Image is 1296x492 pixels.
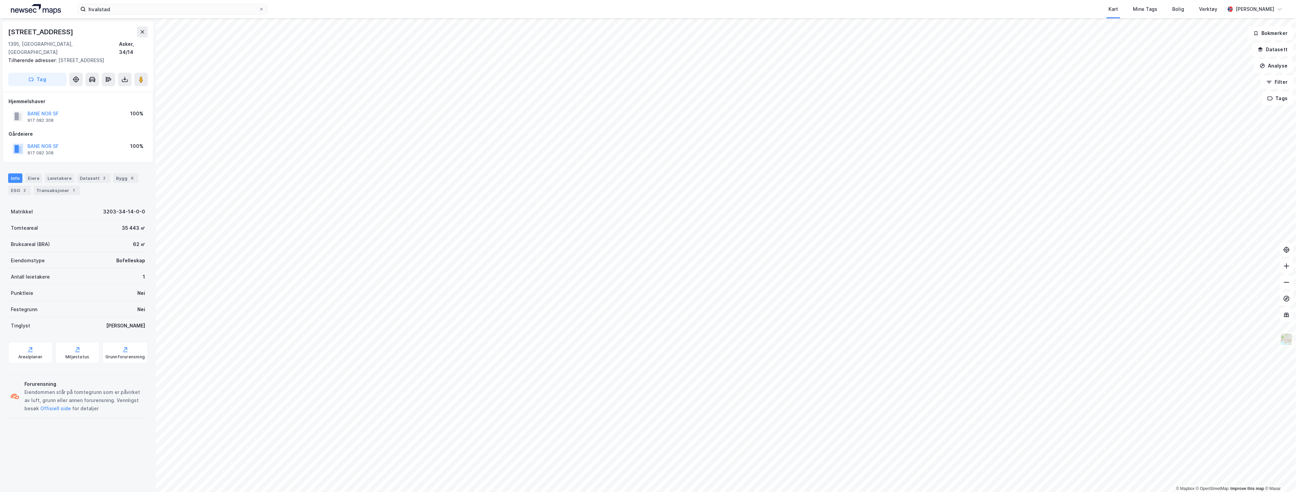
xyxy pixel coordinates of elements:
[86,4,259,14] input: Søk på adresse, matrikkel, gårdeiere, leietakere eller personer
[24,380,145,388] div: Forurensning
[1236,5,1274,13] div: [PERSON_NAME]
[34,186,80,195] div: Transaksjoner
[122,224,145,232] div: 35 443 ㎡
[11,273,50,281] div: Antall leietakere
[11,289,33,297] div: Punktleie
[130,142,143,150] div: 100%
[1254,59,1293,73] button: Analyse
[113,173,138,183] div: Bygg
[8,97,148,106] div: Hjemmelshaver
[1252,43,1293,56] button: Datasett
[8,173,22,183] div: Info
[116,257,145,265] div: Bofelleskap
[27,150,54,156] div: 917 082 308
[8,73,66,86] button: Tag
[143,273,145,281] div: 1
[11,208,33,216] div: Matrikkel
[137,289,145,297] div: Nei
[1199,5,1217,13] div: Verktøy
[18,354,42,360] div: Arealplaner
[8,56,142,64] div: [STREET_ADDRESS]
[8,40,119,56] div: 1395, [GEOGRAPHIC_DATA], [GEOGRAPHIC_DATA]
[1248,26,1293,40] button: Bokmerker
[77,173,111,183] div: Datasett
[133,240,145,248] div: 62 ㎡
[130,110,143,118] div: 100%
[1133,5,1157,13] div: Mine Tags
[103,208,145,216] div: 3203-34-14-0-0
[21,187,28,194] div: 2
[106,322,145,330] div: [PERSON_NAME]
[11,322,30,330] div: Tinglyst
[8,26,75,37] div: [STREET_ADDRESS]
[71,187,77,194] div: 1
[1261,75,1293,89] button: Filter
[119,40,148,56] div: Asker, 34/14
[101,175,108,182] div: 2
[1108,5,1118,13] div: Kart
[25,173,42,183] div: Eiere
[8,130,148,138] div: Gårdeiere
[1262,459,1296,492] div: Kontrollprogram for chat
[105,354,145,360] div: Grunnforurensning
[8,57,58,63] span: Tilhørende adresser:
[1172,5,1184,13] div: Bolig
[45,173,74,183] div: Leietakere
[11,257,45,265] div: Eiendomstype
[1280,333,1293,346] img: Z
[1176,486,1195,491] a: Mapbox
[24,388,145,413] div: Eiendommen står på tomtegrunn som er påvirket av luft, grunn eller annen forurensning. Vennligst ...
[11,4,61,14] img: logo.a4113a55bc3d86da70a041830d287a7e.svg
[1231,486,1264,491] a: Improve this map
[11,240,50,248] div: Bruksareal (BRA)
[11,305,37,314] div: Festegrunn
[129,175,136,182] div: 6
[27,118,54,123] div: 917 082 308
[1196,486,1229,491] a: OpenStreetMap
[65,354,89,360] div: Miljøstatus
[11,224,38,232] div: Tomteareal
[1262,92,1293,105] button: Tags
[137,305,145,314] div: Nei
[1262,459,1296,492] iframe: Chat Widget
[8,186,31,195] div: ESG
